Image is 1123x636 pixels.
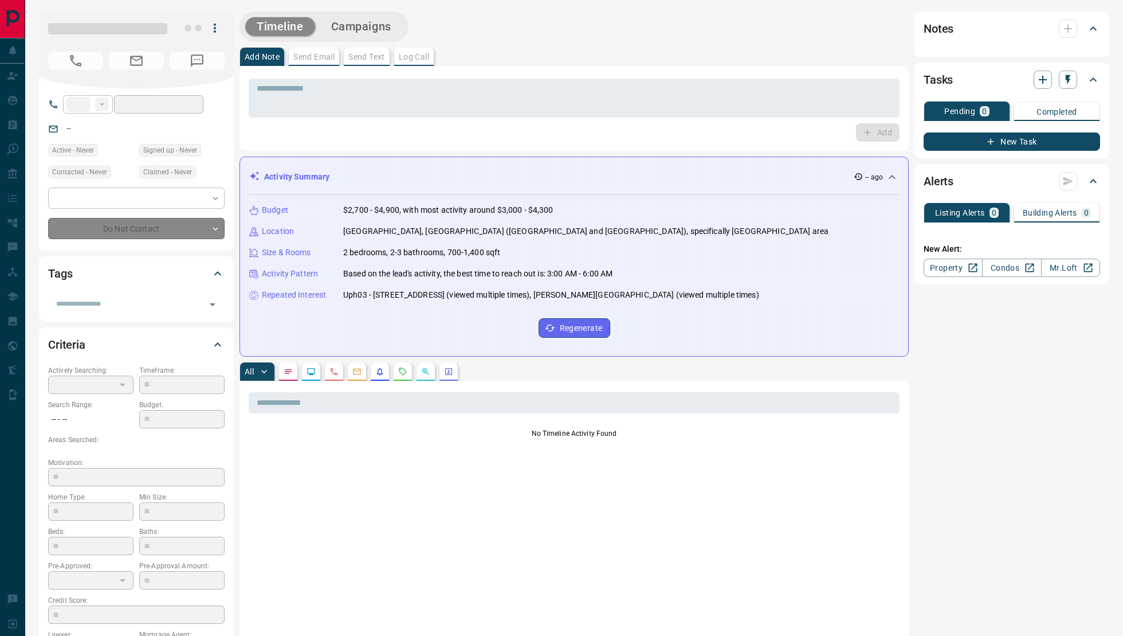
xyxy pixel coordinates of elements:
p: Uph03 - [STREET_ADDRESS] (viewed multiple times), [PERSON_NAME][GEOGRAPHIC_DATA] (viewed multiple... [343,289,759,301]
p: Activity Pattern [262,268,318,280]
p: Pending [944,107,975,115]
div: Do Not Contact [48,218,225,239]
a: -- [66,124,71,133]
svg: Agent Actions [444,367,453,376]
svg: Opportunities [421,367,430,376]
svg: Lead Browsing Activity [307,367,316,376]
svg: Listing Alerts [375,367,384,376]
svg: Notes [284,367,293,376]
p: New Alert: [924,243,1100,255]
p: Areas Searched: [48,435,225,445]
p: -- - -- [48,410,133,429]
p: Timeframe: [139,365,225,376]
p: Motivation: [48,458,225,468]
a: Condos [982,259,1041,277]
p: Budget [262,204,288,216]
div: Alerts [924,167,1100,195]
div: Criteria [48,331,225,358]
p: Beds: [48,526,133,537]
p: Location [262,225,294,237]
p: $2,700 - $4,900, with most activity around $3,000 - $4,300 [343,204,553,216]
p: -- ago [865,172,883,182]
h2: Criteria [48,335,85,354]
button: Timeline [245,17,315,36]
a: Mr.Loft [1041,259,1100,277]
p: Activity Summary [264,171,329,183]
p: Repeated Interest [262,289,326,301]
svg: Emails [352,367,362,376]
span: Signed up - Never [143,145,197,156]
p: Min Size: [139,492,225,502]
p: All [245,368,254,376]
p: 0 [1084,209,1089,217]
div: Tags [48,260,225,287]
h2: Alerts [924,172,953,190]
p: Building Alerts [1023,209,1077,217]
p: Baths: [139,526,225,537]
span: Active - Never [52,145,94,156]
p: Home Type: [48,492,133,502]
span: No Email [109,52,164,70]
p: 2 bedrooms, 2-3 bathrooms, 700-1,400 sqft [343,247,500,259]
svg: Calls [329,367,339,376]
p: Credit Score: [48,595,225,606]
p: Size & Rooms [262,247,311,259]
button: Campaigns [320,17,403,36]
p: Budget: [139,400,225,410]
p: Actively Searching: [48,365,133,376]
button: Regenerate [539,318,610,338]
p: [GEOGRAPHIC_DATA], [GEOGRAPHIC_DATA] ([GEOGRAPHIC_DATA] and [GEOGRAPHIC_DATA]), specifically [GEO... [343,225,828,237]
button: Open [205,296,221,313]
p: 0 [982,107,987,115]
span: No Number [170,52,225,70]
p: Search Range: [48,400,133,410]
p: Pre-Approval Amount: [139,561,225,571]
h2: Tags [48,264,72,283]
div: Tasks [924,66,1100,93]
svg: Requests [398,367,407,376]
p: No Timeline Activity Found [249,428,900,439]
h2: Notes [924,19,953,38]
p: Pre-Approved: [48,561,133,571]
span: Contacted - Never [52,166,107,178]
p: 0 [992,209,996,217]
a: Property [924,259,983,277]
p: Listing Alerts [935,209,985,217]
h2: Tasks [924,71,953,89]
p: Completed [1036,108,1077,116]
button: New Task [924,132,1100,151]
p: Add Note [245,53,280,61]
div: Notes [924,15,1100,42]
span: No Number [48,52,103,70]
span: Claimed - Never [143,166,192,178]
div: Activity Summary-- ago [249,166,899,188]
p: Based on the lead's activity, the best time to reach out is: 3:00 AM - 6:00 AM [343,268,612,280]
